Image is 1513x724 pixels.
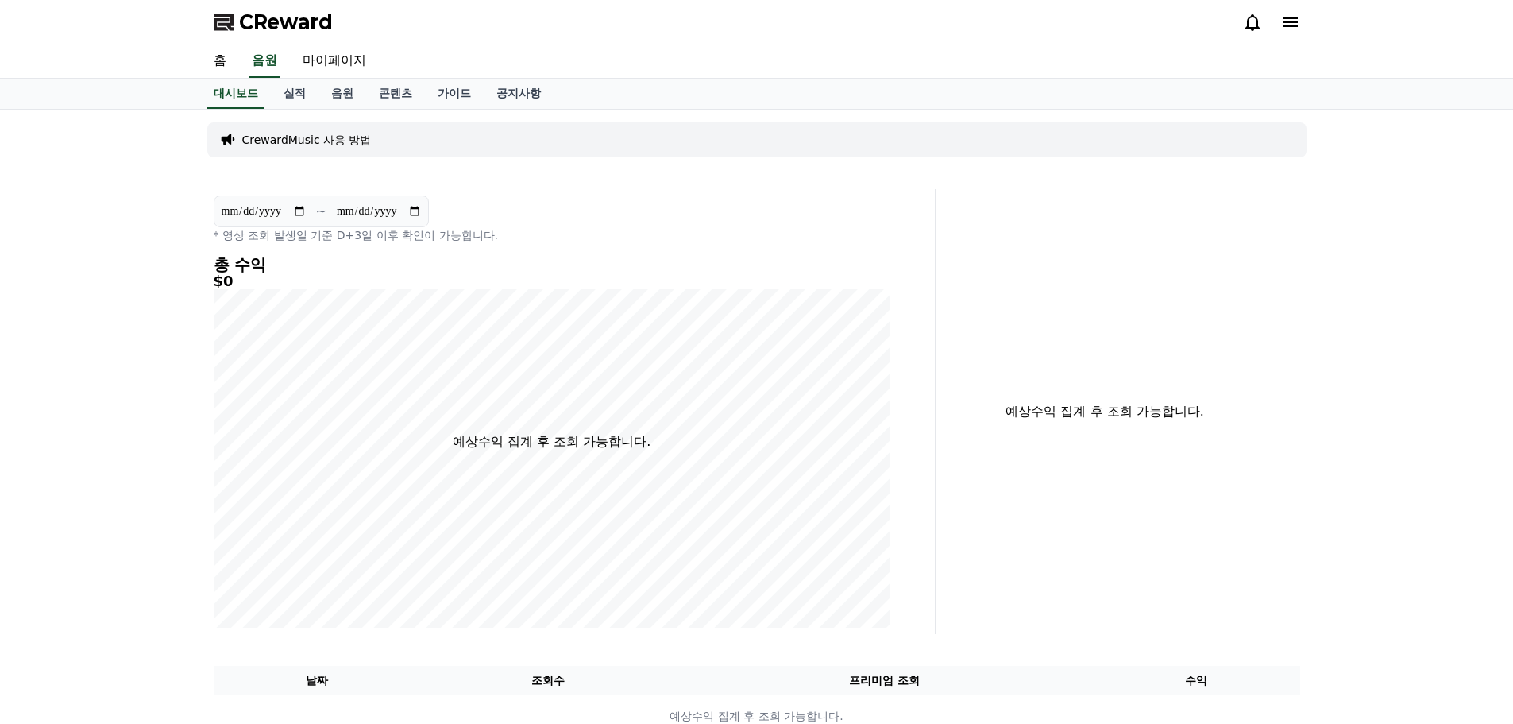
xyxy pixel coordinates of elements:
[249,45,280,78] a: 음원
[948,402,1262,421] p: 예상수익 집계 후 조회 가능합니다.
[366,79,425,109] a: 콘텐츠
[1093,666,1300,695] th: 수익
[453,432,650,451] p: 예상수익 집계 후 조회 가능합니다.
[214,10,333,35] a: CReward
[420,666,675,695] th: 조회수
[239,10,333,35] span: CReward
[242,132,372,148] a: CrewardMusic 사용 방법
[316,202,326,221] p: ~
[676,666,1093,695] th: 프리미엄 조회
[318,79,366,109] a: 음원
[207,79,264,109] a: 대시보드
[425,79,484,109] a: 가이드
[214,666,421,695] th: 날짜
[484,79,554,109] a: 공지사항
[214,227,890,243] p: * 영상 조회 발생일 기준 D+3일 이후 확인이 가능합니다.
[290,45,379,78] a: 마이페이지
[201,45,239,78] a: 홈
[214,273,890,289] h5: $0
[214,256,890,273] h4: 총 수익
[271,79,318,109] a: 실적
